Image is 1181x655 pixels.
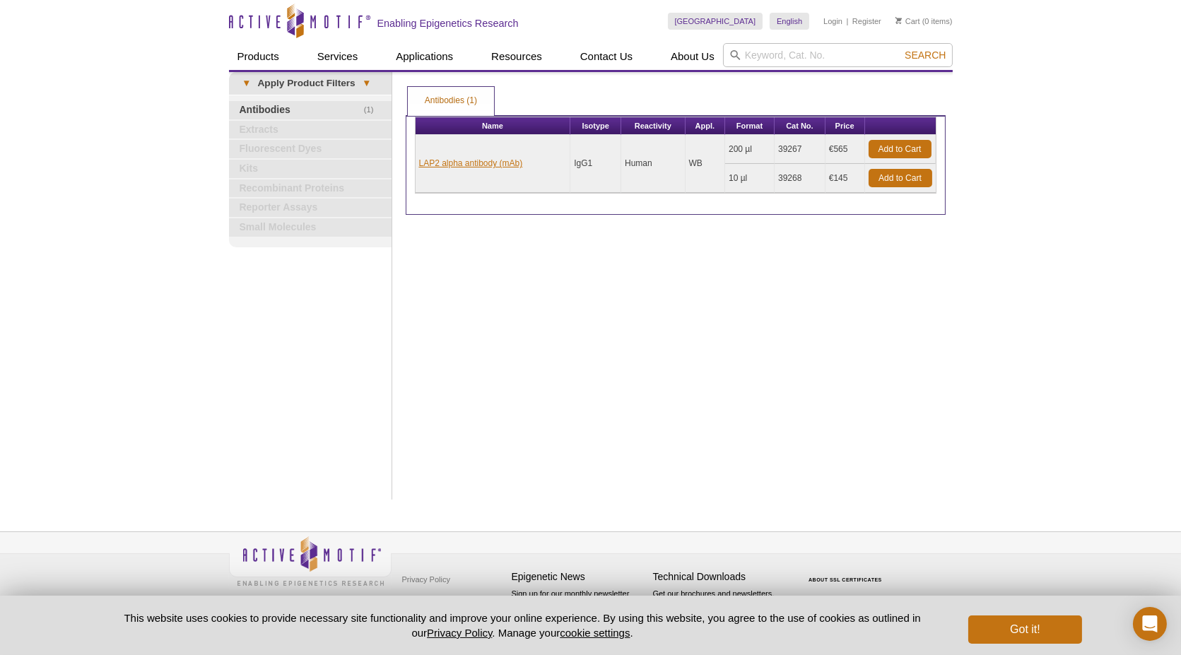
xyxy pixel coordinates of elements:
a: Fluorescent Dyes [229,140,392,158]
li: (0 items) [895,13,953,30]
img: Your Cart [895,17,902,24]
a: Small Molecules [229,218,392,237]
a: Kits [229,160,392,178]
button: cookie settings [560,627,630,639]
a: Applications [387,43,462,70]
a: [GEOGRAPHIC_DATA] [668,13,763,30]
a: Reporter Assays [229,199,392,217]
a: Register [852,16,881,26]
td: €145 [825,164,865,193]
table: Click to Verify - This site chose Symantec SSL for secure e-commerce and confidential communicati... [794,557,900,588]
h4: Epigenetic News [512,571,646,583]
p: Sign up for our monthly newsletter highlighting recent publications in the field of epigenetics. [512,588,646,636]
a: (1)Antibodies [229,101,392,119]
h2: Enabling Epigenetics Research [377,17,519,30]
a: Login [823,16,842,26]
li: | [847,13,849,30]
p: Get our brochures and newsletters, or request them by mail. [653,588,787,624]
td: 39268 [775,164,825,193]
th: Cat No. [775,117,825,135]
button: Search [900,49,950,61]
td: €565 [825,135,865,164]
a: Privacy Policy [427,627,492,639]
a: Add to Cart [869,140,932,158]
a: Contact Us [572,43,641,70]
th: Appl. [686,117,725,135]
th: Price [825,117,865,135]
td: Human [621,135,686,193]
td: IgG1 [570,135,621,193]
a: Extracts [229,121,392,139]
a: Add to Cart [869,169,932,187]
th: Isotype [570,117,621,135]
th: Reactivity [621,117,686,135]
a: English [770,13,809,30]
td: WB [686,135,725,193]
a: Terms & Conditions [399,590,473,611]
span: ▾ [356,77,377,90]
th: Format [725,117,775,135]
td: 39267 [775,135,825,164]
a: Services [309,43,367,70]
a: LAP2 alpha antibody (mAb) [419,157,523,170]
p: This website uses cookies to provide necessary site functionality and improve your online experie... [100,610,946,640]
a: Cart [895,16,920,26]
div: Open Intercom Messenger [1133,607,1167,641]
span: Search [905,49,946,61]
td: 200 µl [725,135,775,164]
a: Resources [483,43,551,70]
h4: Technical Downloads [653,571,787,583]
td: 10 µl [725,164,775,193]
span: ▾ [236,77,258,90]
a: About Us [662,43,723,70]
img: Active Motif, [229,532,392,589]
span: (1) [364,101,382,119]
button: Got it! [968,615,1081,644]
a: Recombinant Proteins [229,179,392,198]
input: Keyword, Cat. No. [723,43,953,67]
th: Name [416,117,571,135]
a: Products [229,43,288,70]
a: Antibodies (1) [408,87,494,115]
a: Privacy Policy [399,569,454,590]
a: ▾Apply Product Filters▾ [229,72,392,95]
a: ABOUT SSL CERTIFICATES [809,577,882,582]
